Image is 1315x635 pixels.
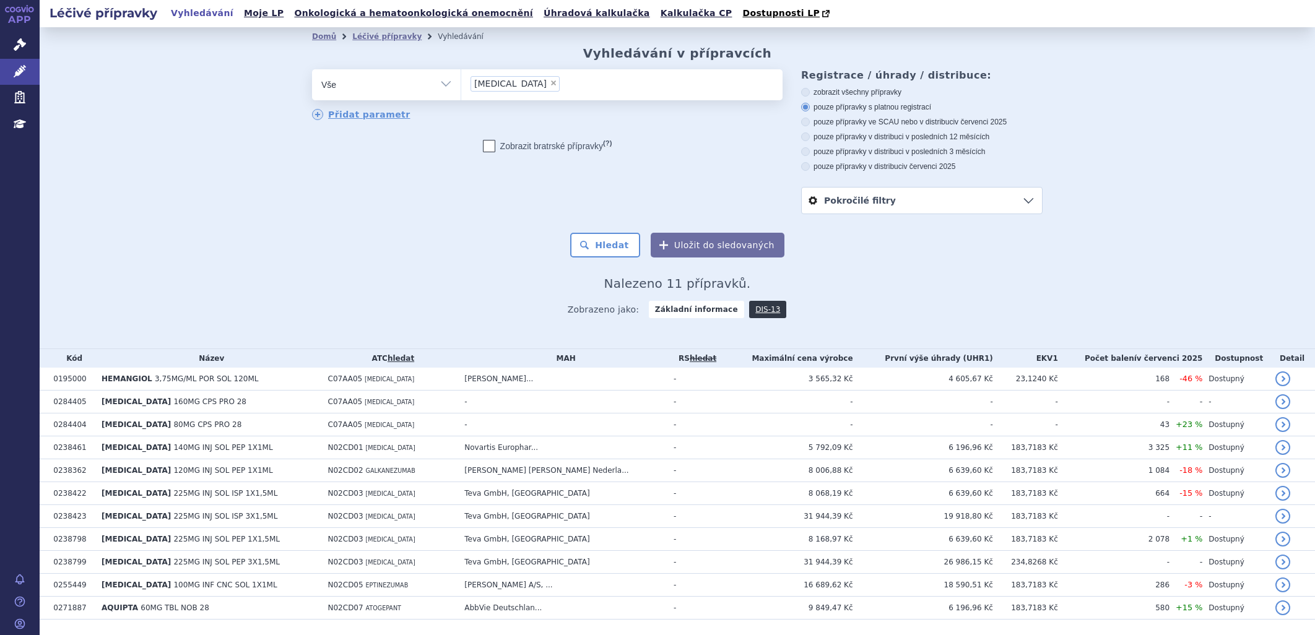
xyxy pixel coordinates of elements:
[1058,391,1170,413] td: -
[1058,368,1170,391] td: 168
[1058,482,1170,505] td: 664
[1275,600,1290,615] a: detail
[563,76,570,91] input: [MEDICAL_DATA]
[47,505,95,528] td: 0238423
[1179,465,1202,475] span: -18 %
[667,505,721,528] td: -
[483,140,612,152] label: Zobrazit bratrské přípravky
[47,436,95,459] td: 0238461
[102,581,171,589] span: [MEDICAL_DATA]
[1181,534,1202,543] span: +1 %
[458,459,667,482] td: [PERSON_NAME] [PERSON_NAME] Nederla...
[749,301,786,318] a: DIS-13
[721,349,853,368] th: Maximální cena výrobce
[1176,603,1202,612] span: +15 %
[47,391,95,413] td: 0284405
[328,489,363,498] span: N02CD03
[667,413,721,436] td: -
[173,581,277,589] span: 100MG INF CNC SOL 1X1ML
[173,443,272,452] span: 140MG INJ SOL PEP 1X1ML
[721,391,853,413] td: -
[40,4,167,22] h2: Léčivé přípravky
[102,466,171,475] span: [MEDICAL_DATA]
[1058,436,1170,459] td: 3 325
[328,558,363,566] span: N02CD03
[853,597,993,620] td: 6 196,96 Kč
[667,482,721,505] td: -
[853,574,993,597] td: 18 590,51 Kč
[1275,440,1290,455] a: detail
[802,188,1042,214] a: Pokročilé filtry
[290,5,537,22] a: Onkologická a hematoonkologická onemocnění
[102,443,171,452] span: [MEDICAL_DATA]
[540,5,654,22] a: Úhradová kalkulačka
[173,512,277,521] span: 225MG INJ SOL ISP 3X1,5ML
[583,46,772,61] h2: Vyhledávání v přípravcích
[667,459,721,482] td: -
[47,368,95,391] td: 0195000
[853,505,993,528] td: 19 918,80 Kč
[328,443,363,452] span: N02CD01
[47,349,95,368] th: Kód
[993,551,1058,574] td: 234,8268 Kč
[993,574,1058,597] td: 183,7183 Kč
[667,391,721,413] td: -
[1275,555,1290,569] a: detail
[1202,482,1269,505] td: Dostupný
[1275,577,1290,592] a: detail
[1202,459,1269,482] td: Dostupný
[102,512,171,521] span: [MEDICAL_DATA]
[167,5,237,22] a: Vyhledávání
[328,535,363,543] span: N02CD03
[568,301,640,318] span: Zobrazeno jako:
[721,574,853,597] td: 16 689,62 Kč
[1275,417,1290,432] a: detail
[721,528,853,551] td: 8 168,97 Kč
[721,459,853,482] td: 8 006,88 Kč
[173,420,241,429] span: 80MG CPS PRO 28
[903,162,955,171] span: v červenci 2025
[365,444,415,451] span: [MEDICAL_DATA]
[95,349,321,368] th: Název
[667,574,721,597] td: -
[993,349,1058,368] th: EKV1
[458,413,667,436] td: -
[365,559,415,566] span: [MEDICAL_DATA]
[993,482,1058,505] td: 183,7183 Kč
[458,349,667,368] th: MAH
[1170,391,1202,413] td: -
[328,397,363,406] span: C07AA05
[1275,371,1290,386] a: detail
[853,391,993,413] td: -
[365,421,414,428] span: [MEDICAL_DATA]
[102,558,171,566] span: [MEDICAL_DATA]
[993,459,1058,482] td: 183,7183 Kč
[721,505,853,528] td: 31 944,39 Kč
[458,528,667,551] td: Teva GmbH, [GEOGRAPHIC_DATA]
[1058,551,1170,574] td: -
[993,505,1058,528] td: 183,7183 Kč
[365,399,414,405] span: [MEDICAL_DATA]
[458,574,667,597] td: [PERSON_NAME] A/S, ...
[1202,413,1269,436] td: Dostupný
[365,513,415,520] span: [MEDICAL_DATA]
[739,5,836,22] a: Dostupnosti LP
[173,489,277,498] span: 225MG INJ SOL ISP 1X1,5ML
[365,605,401,611] span: ATOGEPANT
[47,597,95,620] td: 0271887
[312,32,336,41] a: Domů
[312,109,410,120] a: Přidat parametr
[993,528,1058,551] td: 183,7183 Kč
[1202,574,1269,597] td: Dostupný
[690,354,716,363] a: vyhledávání neobsahuje žádnou platnou referenční skupinu
[1202,368,1269,391] td: Dostupný
[604,276,751,291] span: Nalezeno 11 přípravků.
[102,374,152,383] span: HEMANGIOL
[721,413,853,436] td: -
[801,102,1043,112] label: pouze přípravky s platnou registrací
[1137,354,1202,363] span: v červenci 2025
[667,528,721,551] td: -
[328,581,363,589] span: N02CD05
[1269,349,1315,368] th: Detail
[173,558,280,566] span: 225MG INJ SOL PEP 3X1,5ML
